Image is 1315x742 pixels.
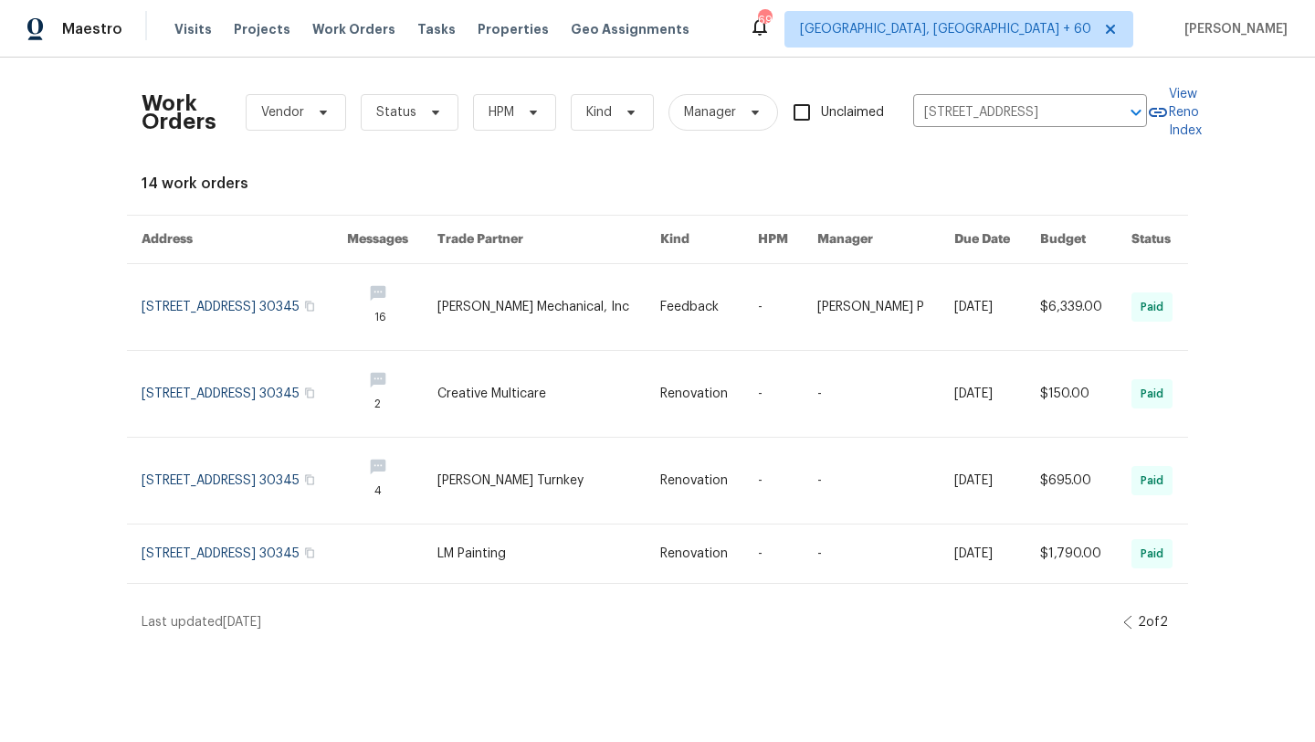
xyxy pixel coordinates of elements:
td: [PERSON_NAME] Mechanical, Inc [423,264,646,351]
span: Tasks [417,23,456,36]
button: Open [1123,100,1149,125]
div: 690 [758,11,771,29]
td: [PERSON_NAME] Turnkey [423,438,646,525]
td: - [743,525,803,584]
span: [DATE] [223,616,261,629]
td: Renovation [646,438,743,525]
button: Copy Address [301,385,318,401]
td: - [743,264,803,351]
button: Copy Address [301,545,318,561]
span: Visits [174,20,212,38]
span: Geo Assignments [571,20,689,38]
div: Last updated [142,613,1123,631]
td: Renovation [646,525,743,584]
span: Work Orders [312,20,395,38]
span: Manager [684,103,736,122]
td: LM Painting [423,525,646,584]
td: [PERSON_NAME] P [803,264,940,351]
td: - [803,351,940,438]
td: - [743,438,803,525]
th: Manager [803,216,940,264]
span: Status [376,103,416,122]
td: Renovation [646,351,743,438]
a: View Reno Index [1147,85,1202,140]
div: 2 of 2 [1138,613,1168,631]
th: HPM [743,216,803,264]
span: Kind [586,103,612,122]
button: Copy Address [301,472,318,488]
th: Due Date [940,216,1026,264]
th: Address [127,216,332,264]
button: Copy Address [301,298,318,314]
td: - [743,351,803,438]
th: Trade Partner [423,216,646,264]
div: 14 work orders [142,175,1173,193]
span: Unclaimed [821,103,884,122]
td: Feedback [646,264,743,351]
span: Vendor [261,103,304,122]
input: Enter in an address [913,99,1096,127]
span: [PERSON_NAME] [1177,20,1288,38]
th: Budget [1026,216,1118,264]
span: [GEOGRAPHIC_DATA], [GEOGRAPHIC_DATA] + 60 [800,20,1091,38]
th: Messages [332,216,424,264]
span: Maestro [62,20,122,38]
th: Kind [646,216,743,264]
td: - [803,525,940,584]
span: Properties [478,20,549,38]
span: HPM [489,103,514,122]
td: Creative Multicare [423,351,646,438]
th: Status [1117,216,1188,264]
span: Projects [234,20,290,38]
td: - [803,438,940,525]
h2: Work Orders [142,94,216,131]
